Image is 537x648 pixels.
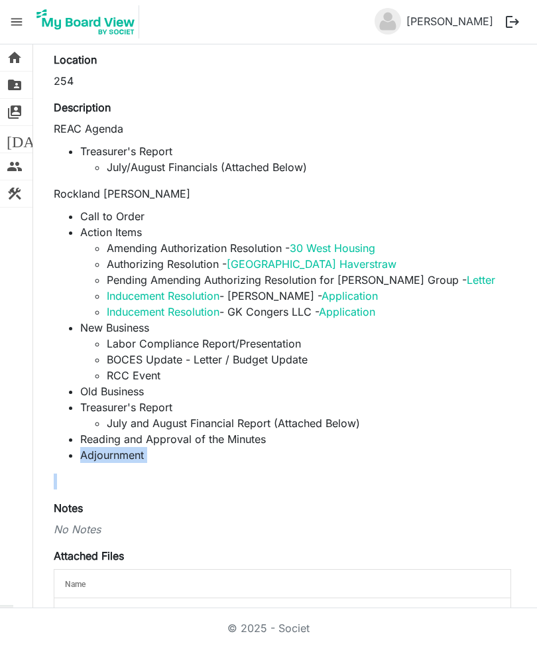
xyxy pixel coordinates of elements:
[4,9,29,34] span: menu
[54,500,83,516] label: Notes
[54,521,511,537] div: No Notes
[401,8,499,34] a: [PERSON_NAME]
[7,44,23,71] span: home
[80,431,511,447] li: Reading and Approval of the Minutes
[54,52,97,68] label: Location
[107,304,511,320] li: - GK Congers LLC -
[481,604,500,622] button: Download
[80,447,511,463] li: Adjournment
[7,126,58,153] span: [DATE]
[7,72,23,98] span: folder_shared
[375,8,401,34] img: no-profile-picture.svg
[467,273,495,287] a: Letter
[80,143,511,175] li: Treasurer's Report
[107,288,511,304] li: - [PERSON_NAME] -
[322,289,378,302] a: Application
[80,399,511,431] li: Treasurer's Report
[227,621,310,635] a: © 2025 - Societ
[107,336,511,352] li: Labor Compliance Report/Presentation
[107,240,511,256] li: Amending Authorization Resolution -
[107,272,511,288] li: Pending Amending Authorizing Resolution for [PERSON_NAME] Group -
[80,383,511,399] li: Old Business
[54,73,511,89] div: 254
[54,121,511,137] p: REAC Agenda
[107,415,511,431] li: July and August Financial Report (Attached Below)
[499,8,526,36] button: logout
[107,352,511,367] li: BOCES Update - Letter / Budget Update
[65,580,86,589] span: Name
[107,305,219,318] a: Inducement Resolution
[32,5,145,38] a: My Board View Logo
[54,548,124,564] label: Attached Files
[107,159,511,175] li: July/August Financials (Attached Below)
[54,598,428,627] td: 1. REAC July 2025 Financial Report.pdf is template cell column header Name
[227,257,396,271] a: [GEOGRAPHIC_DATA] Haverstraw
[428,598,510,627] td: is Command column column header
[7,180,23,207] span: construction
[290,241,375,255] a: 30 West Housing
[54,186,511,202] p: Rockland [PERSON_NAME]
[54,99,111,115] label: Description
[107,289,219,302] a: Inducement Resolution
[7,153,23,180] span: people
[80,224,511,320] li: Action Items
[32,5,139,38] img: My Board View Logo
[80,320,511,383] li: New Business
[107,256,511,272] li: Authorizing Resolution -
[7,99,23,125] span: switch_account
[107,367,511,383] li: RCC Event
[80,208,511,224] li: Call to Order
[319,305,375,318] a: Application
